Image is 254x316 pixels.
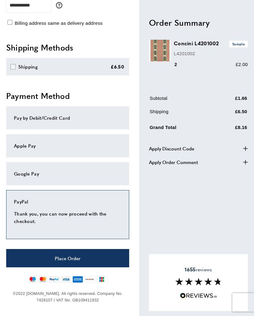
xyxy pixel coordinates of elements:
img: american-express [72,276,83,283]
td: Grand Total [150,122,217,136]
span: Billing address same as delivery address [15,20,103,26]
button: More information [56,2,65,8]
img: Reviews.io 5 stars [180,293,217,299]
div: Google Pay [14,170,121,177]
p: L4201002 [174,50,248,57]
span: £2.00 [236,62,248,67]
h3: Concini L4201002 [174,40,248,47]
img: jcb [96,276,107,283]
div: Shipping [18,63,38,70]
span: Sample [229,41,248,47]
div: PayPal [14,198,121,205]
button: Place Order [6,249,129,267]
img: Concini L4201002 [149,40,171,61]
td: £1.66 [217,95,247,107]
img: discover [84,276,95,283]
span: Apply Order Comment [149,158,198,166]
span: Apply Discount Code [149,145,194,152]
span: ©2022 [DOMAIN_NAME]. All rights reserved. Company No. 7428107 / VAT No. GB109411932 [13,291,123,302]
h2: Order Summary [149,17,248,28]
img: paypal [49,276,59,283]
div: Pay by Debit/Credit Card [14,114,121,122]
img: mastercard [38,276,47,283]
h2: Shipping Methods [6,42,129,53]
div: Apple Pay [14,142,121,149]
img: visa [61,276,71,283]
td: £8.16 [217,122,247,136]
div: £6.50 [111,63,125,70]
strong: 1655 [185,266,195,273]
div: 2 [174,61,186,68]
p: Thank you, you can now proceed with the checkout. [14,210,121,225]
img: Reviews section [175,278,222,285]
td: Shipping [150,108,217,120]
input: Billing address same as delivery address [7,20,12,25]
img: maestro [28,276,37,283]
td: Subtotal [150,95,217,107]
span: reviews [185,266,212,273]
td: £6.50 [217,108,247,120]
h2: Payment Method [6,90,129,101]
